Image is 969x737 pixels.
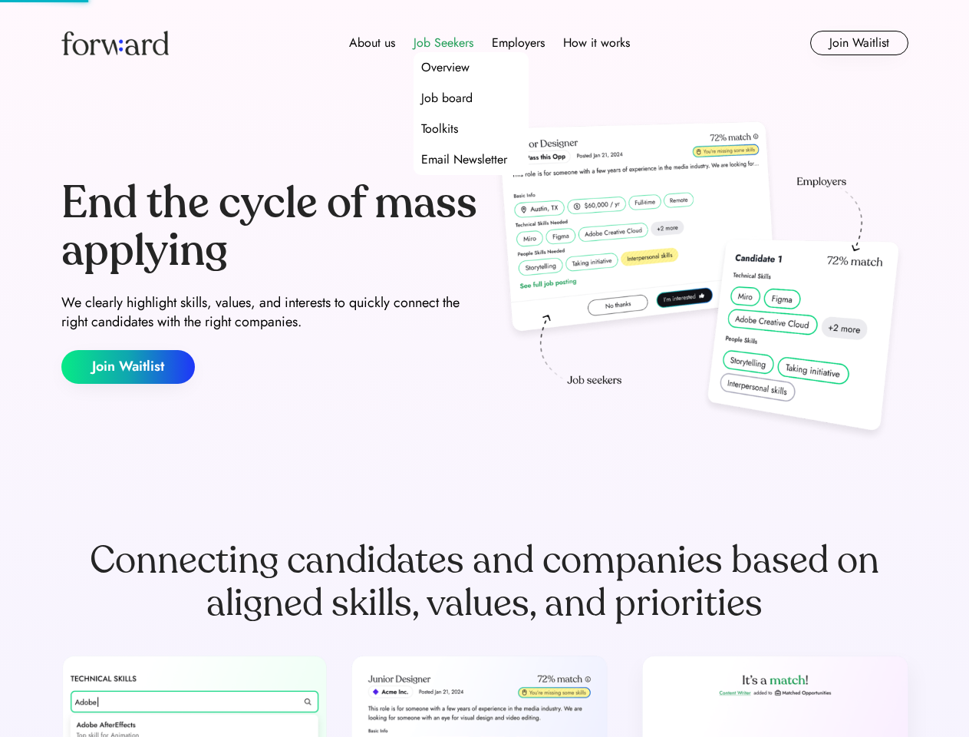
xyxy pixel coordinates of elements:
[61,293,479,332] div: We clearly highlight skills, values, and interests to quickly connect the right candidates with t...
[414,34,473,52] div: Job Seekers
[421,58,470,77] div: Overview
[492,34,545,52] div: Employers
[810,31,908,55] button: Join Waitlist
[421,150,507,169] div: Email Newsletter
[61,539,908,625] div: Connecting candidates and companies based on aligned skills, values, and priorities
[61,180,479,274] div: End the cycle of mass applying
[421,89,473,107] div: Job board
[491,117,908,447] img: hero-image.png
[349,34,395,52] div: About us
[61,31,169,55] img: Forward logo
[421,120,458,138] div: Toolkits
[61,350,195,384] button: Join Waitlist
[563,34,630,52] div: How it works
